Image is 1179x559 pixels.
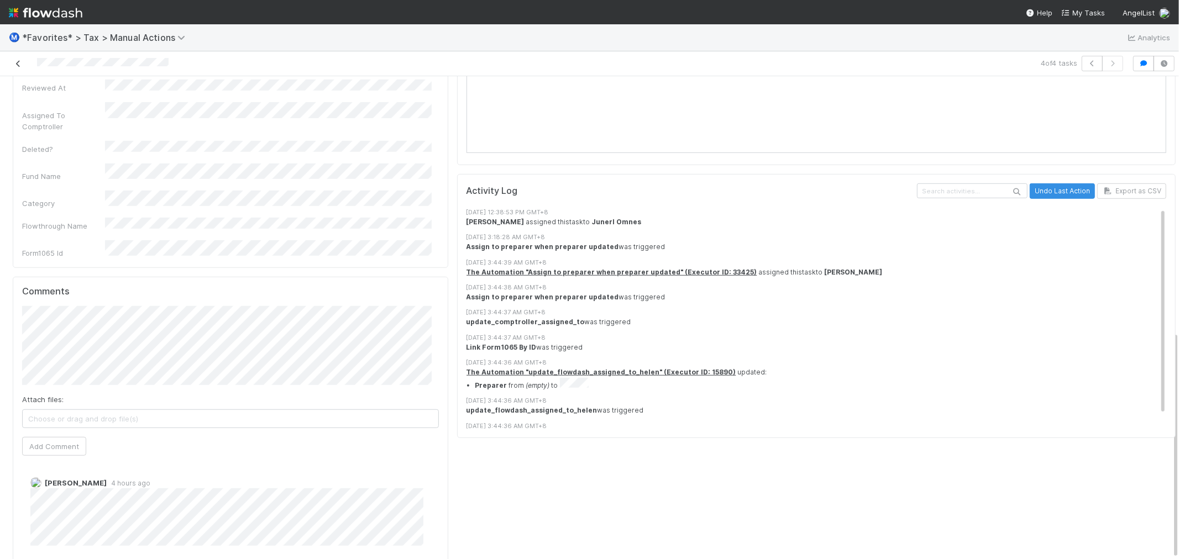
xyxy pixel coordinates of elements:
[526,381,550,389] em: (empty)
[30,477,41,488] img: avatar_66854b90-094e-431f-b713-6ac88429a2b8.png
[1126,31,1170,44] a: Analytics
[467,283,1176,292] div: [DATE] 3:44:38 AM GMT+8
[467,242,1176,252] div: was triggered
[467,267,1176,277] div: assigned this task to
[467,396,1176,405] div: [DATE] 3:44:36 AM GMT+8
[9,3,82,22] img: logo-inverted-e16ddd16eac7371096b0.svg
[475,378,1176,391] li: from to
[45,478,107,487] span: [PERSON_NAME]
[1041,57,1077,68] span: 4 of 4 tasks
[467,368,736,376] a: The Automation "update_flowdash_assigned_to_helen" (Executor ID: 15890)
[917,183,1028,198] input: Search activities...
[467,317,1176,327] div: was triggered
[22,198,105,209] div: Category
[467,405,1176,415] div: was triggered
[475,381,507,389] strong: Preparer
[1030,183,1095,199] button: Undo Last Action
[467,308,1176,317] div: [DATE] 3:44:37 AM GMT+8
[467,358,1176,367] div: [DATE] 3:44:36 AM GMT+8
[467,318,585,326] strong: update_comptroller_assigned_to
[1159,8,1170,19] img: avatar_de77a991-7322-4664-a63d-98ba485ee9e0.png
[467,217,1176,227] div: assigned this task to
[23,410,438,428] span: Choose or drag and drop file(s)
[825,268,883,276] strong: [PERSON_NAME]
[22,32,191,43] span: *Favorites* > Tax > Manual Actions
[467,421,1176,431] div: [DATE] 3:44:36 AM GMT+8
[467,293,619,301] strong: Assign to preparer when preparer updated
[467,186,915,197] h5: Activity Log
[22,437,86,456] button: Add Comment
[22,247,105,259] div: Form1065 Id
[1026,7,1052,18] div: Help
[107,479,150,487] span: 4 hours ago
[1061,7,1105,18] a: My Tasks
[467,268,757,276] a: The Automation "Assign to preparer when preparer updated" (Executor ID: 33425)
[22,171,105,182] div: Fund Name
[22,144,105,155] div: Deleted?
[467,218,525,226] strong: [PERSON_NAME]
[467,333,1176,342] div: [DATE] 3:44:37 AM GMT+8
[467,367,1176,391] div: updated:
[22,220,105,231] div: Flowthrough Name
[467,233,1176,242] div: [DATE] 3:18:28 AM GMT+8
[1097,183,1166,199] button: Export as CSV
[592,218,642,226] strong: Junerl Omnes
[9,33,20,42] span: Ⓜ️
[467,342,1176,352] div: was triggered
[22,394,64,405] label: Attach files:
[22,82,105,93] div: Reviewed At
[467,406,598,414] strong: update_flowdash_assigned_to_helen
[22,286,439,297] h5: Comments
[467,208,1176,217] div: [DATE] 12:38:53 PM GMT+8
[1061,8,1105,17] span: My Tasks
[467,242,619,251] strong: Assign to preparer when preparer updated
[467,292,1176,302] div: was triggered
[467,343,537,351] strong: Link Form1065 By ID
[467,258,1176,267] div: [DATE] 3:44:39 AM GMT+8
[1123,8,1155,17] span: AngelList
[22,110,105,132] div: Assigned To Comptroller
